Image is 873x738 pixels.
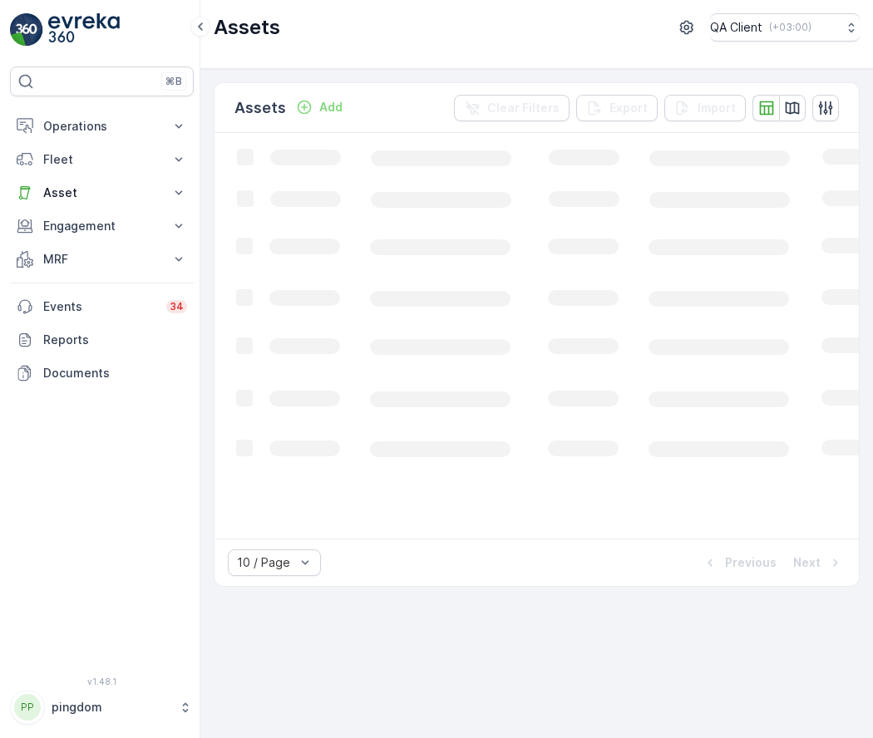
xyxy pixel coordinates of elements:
[10,357,194,390] a: Documents
[234,96,286,120] p: Assets
[14,694,41,721] div: PP
[710,13,860,42] button: QA Client(+03:00)
[10,13,43,47] img: logo
[10,143,194,176] button: Fleet
[214,14,280,41] p: Assets
[52,699,170,716] p: pingdom
[609,100,648,116] p: Export
[10,176,194,209] button: Asset
[10,690,194,725] button: PPpingdom
[793,554,821,571] p: Next
[10,243,194,276] button: MRF
[576,95,658,121] button: Export
[725,554,777,571] p: Previous
[769,21,811,34] p: ( +03:00 )
[170,300,184,313] p: 34
[43,365,187,381] p: Documents
[10,290,194,323] a: Events34
[700,553,778,573] button: Previous
[289,97,349,117] button: Add
[10,323,194,357] a: Reports
[664,95,746,121] button: Import
[10,209,194,243] button: Engagement
[48,13,120,47] img: logo_light-DOdMpM7g.png
[43,184,160,201] p: Asset
[165,75,182,88] p: ⌘B
[319,99,343,116] p: Add
[43,298,156,315] p: Events
[43,118,160,135] p: Operations
[487,100,560,116] p: Clear Filters
[10,110,194,143] button: Operations
[43,251,160,268] p: MRF
[43,332,187,348] p: Reports
[10,676,194,686] span: v 1.48.1
[43,151,160,168] p: Fleet
[43,218,160,234] p: Engagement
[454,95,570,121] button: Clear Filters
[698,100,736,116] p: Import
[792,553,846,573] button: Next
[710,19,762,36] p: QA Client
